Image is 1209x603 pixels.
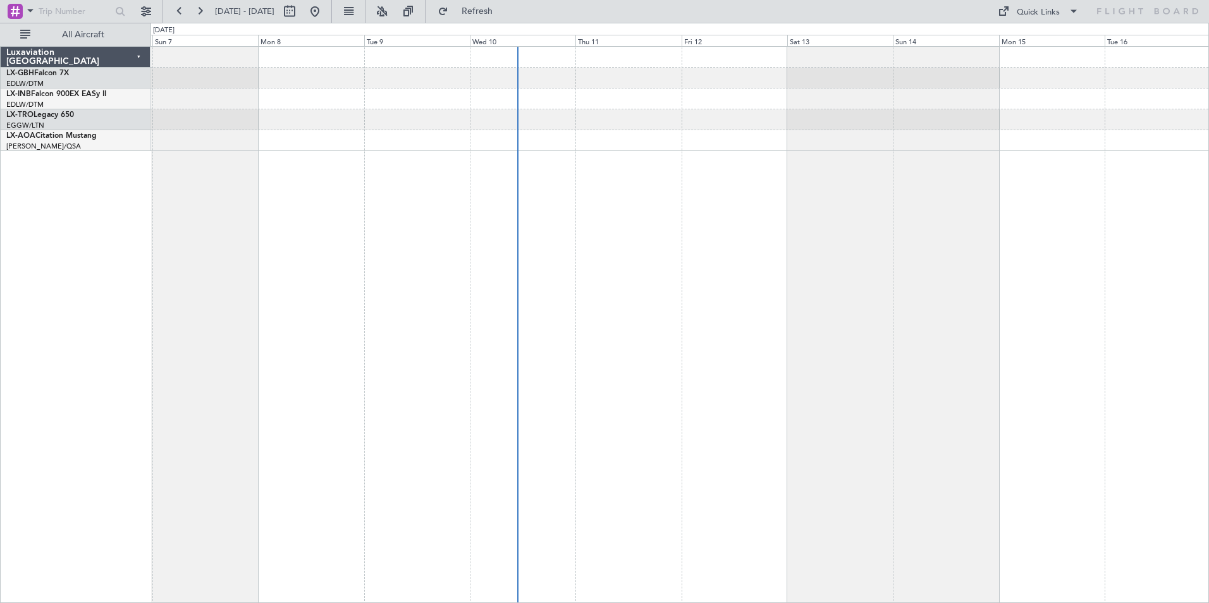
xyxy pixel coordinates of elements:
[6,132,35,140] span: LX-AOA
[6,70,69,77] a: LX-GBHFalcon 7X
[1017,6,1060,19] div: Quick Links
[682,35,787,46] div: Fri 12
[6,79,44,88] a: EDLW/DTM
[33,30,133,39] span: All Aircraft
[215,6,274,17] span: [DATE] - [DATE]
[451,7,504,16] span: Refresh
[6,90,106,98] a: LX-INBFalcon 900EX EASy II
[364,35,470,46] div: Tue 9
[6,142,81,151] a: [PERSON_NAME]/QSA
[787,35,893,46] div: Sat 13
[152,35,258,46] div: Sun 7
[39,2,111,21] input: Trip Number
[6,70,34,77] span: LX-GBH
[6,111,74,119] a: LX-TROLegacy 650
[575,35,681,46] div: Thu 11
[6,121,44,130] a: EGGW/LTN
[6,111,34,119] span: LX-TRO
[991,1,1085,21] button: Quick Links
[153,25,175,36] div: [DATE]
[6,132,97,140] a: LX-AOACitation Mustang
[6,100,44,109] a: EDLW/DTM
[14,25,137,45] button: All Aircraft
[6,90,31,98] span: LX-INB
[893,35,998,46] div: Sun 14
[470,35,575,46] div: Wed 10
[258,35,364,46] div: Mon 8
[432,1,508,21] button: Refresh
[999,35,1105,46] div: Mon 15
